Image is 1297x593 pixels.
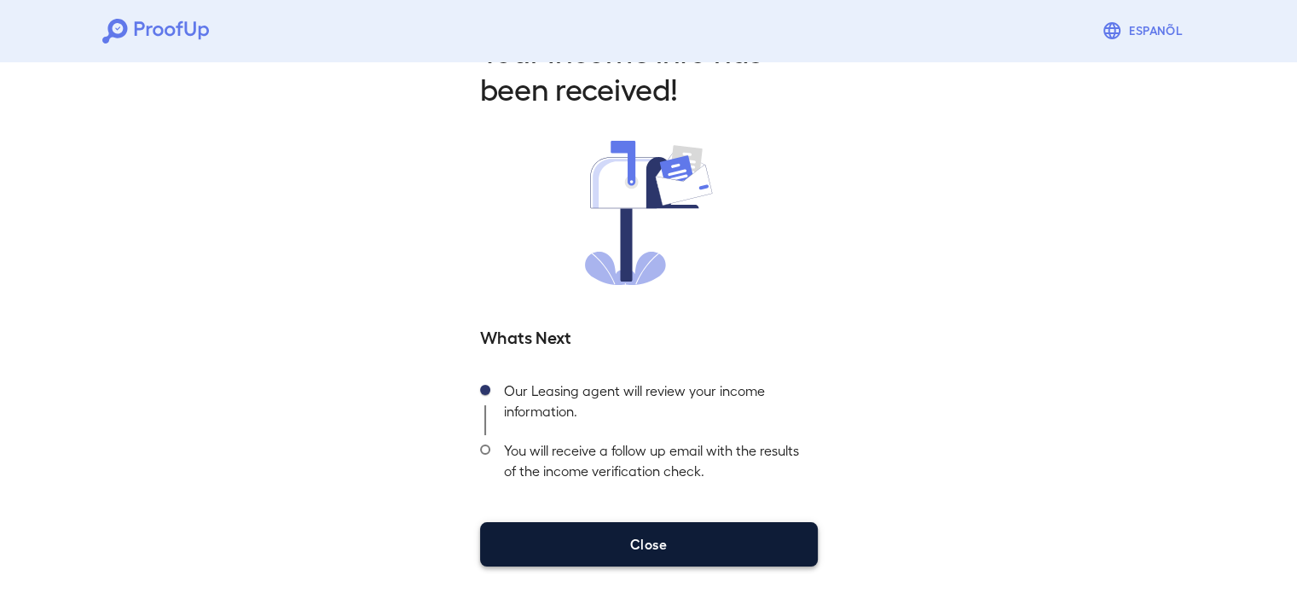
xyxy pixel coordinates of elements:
[480,522,818,567] button: Close
[1095,14,1195,48] button: Espanõl
[490,435,818,495] div: You will receive a follow up email with the results of the income verification check.
[480,324,818,348] h5: Whats Next
[490,375,818,435] div: Our Leasing agent will review your income information.
[480,32,818,107] h2: Your Income info has been received!
[585,141,713,285] img: received.svg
